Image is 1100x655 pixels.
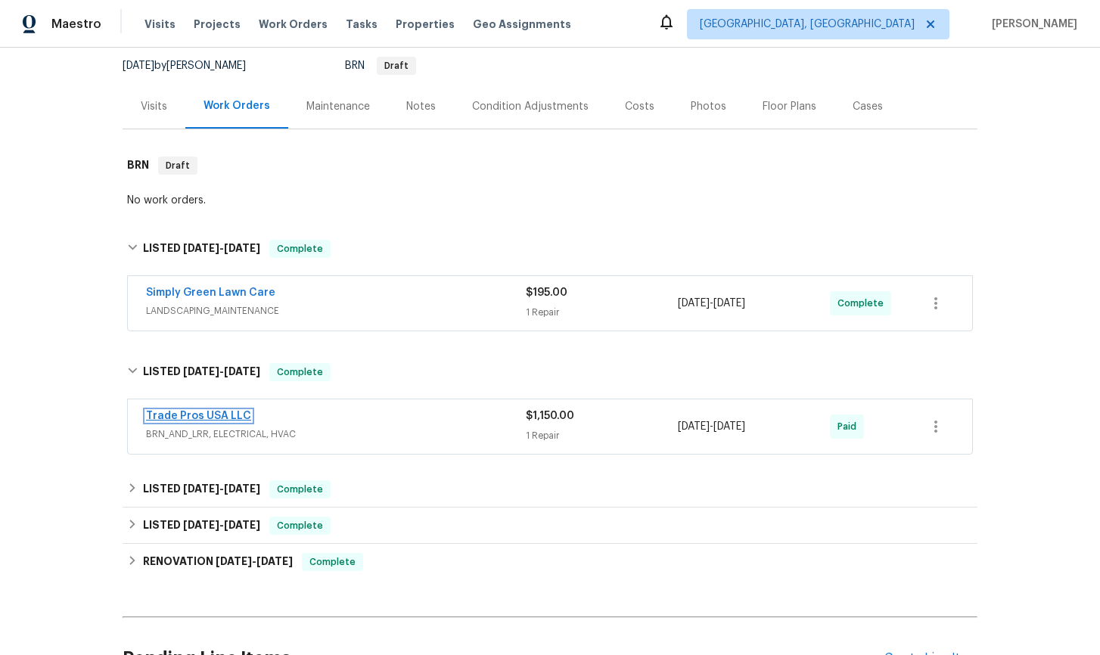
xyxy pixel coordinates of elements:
[123,348,977,396] div: LISTED [DATE]-[DATE]Complete
[143,480,260,498] h6: LISTED
[123,57,264,75] div: by [PERSON_NAME]
[678,296,745,311] span: -
[194,17,241,32] span: Projects
[303,554,362,570] span: Complete
[141,99,167,114] div: Visits
[224,243,260,253] span: [DATE]
[526,287,567,298] span: $195.00
[183,520,260,530] span: -
[271,241,329,256] span: Complete
[143,553,293,571] h6: RENOVATION
[986,17,1077,32] span: [PERSON_NAME]
[123,141,977,190] div: BRN Draft
[183,366,260,377] span: -
[123,225,977,273] div: LISTED [DATE]-[DATE]Complete
[271,365,329,380] span: Complete
[526,428,678,443] div: 1 Repair
[127,157,149,175] h6: BRN
[526,411,574,421] span: $1,150.00
[143,363,260,381] h6: LISTED
[146,287,275,298] a: Simply Green Lawn Care
[123,61,154,71] span: [DATE]
[713,421,745,432] span: [DATE]
[837,296,890,311] span: Complete
[123,471,977,508] div: LISTED [DATE]-[DATE]Complete
[183,366,219,377] span: [DATE]
[123,508,977,544] div: LISTED [DATE]-[DATE]Complete
[224,520,260,530] span: [DATE]
[256,556,293,567] span: [DATE]
[216,556,252,567] span: [DATE]
[472,99,589,114] div: Condition Adjustments
[224,483,260,494] span: [DATE]
[183,483,260,494] span: -
[127,193,973,208] div: No work orders.
[143,517,260,535] h6: LISTED
[271,518,329,533] span: Complete
[160,158,196,173] span: Draft
[123,544,977,580] div: RENOVATION [DATE]-[DATE]Complete
[146,303,526,318] span: LANDSCAPING_MAINTENANCE
[406,99,436,114] div: Notes
[183,243,260,253] span: -
[259,17,328,32] span: Work Orders
[678,419,745,434] span: -
[700,17,915,32] span: [GEOGRAPHIC_DATA], [GEOGRAPHIC_DATA]
[345,61,416,71] span: BRN
[713,298,745,309] span: [DATE]
[763,99,816,114] div: Floor Plans
[473,17,571,32] span: Geo Assignments
[143,240,260,258] h6: LISTED
[51,17,101,32] span: Maestro
[224,366,260,377] span: [DATE]
[183,483,219,494] span: [DATE]
[183,243,219,253] span: [DATE]
[346,19,378,29] span: Tasks
[378,61,415,70] span: Draft
[678,298,710,309] span: [DATE]
[691,99,726,114] div: Photos
[144,17,176,32] span: Visits
[204,98,270,113] div: Work Orders
[306,99,370,114] div: Maintenance
[526,305,678,320] div: 1 Repair
[625,99,654,114] div: Costs
[146,427,526,442] span: BRN_AND_LRR, ELECTRICAL, HVAC
[678,421,710,432] span: [DATE]
[146,411,251,421] a: Trade Pros USA LLC
[216,556,293,567] span: -
[837,419,862,434] span: Paid
[396,17,455,32] span: Properties
[183,520,219,530] span: [DATE]
[271,482,329,497] span: Complete
[853,99,883,114] div: Cases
